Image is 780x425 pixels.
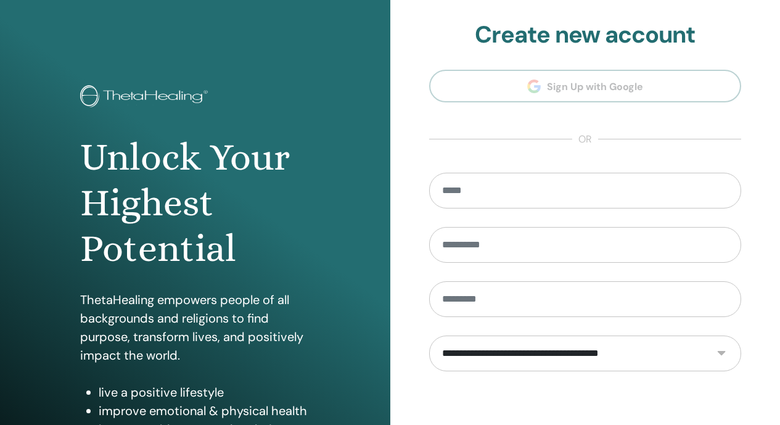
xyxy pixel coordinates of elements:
[99,383,310,402] li: live a positive lifestyle
[572,132,598,147] span: or
[429,21,742,49] h2: Create new account
[99,402,310,420] li: improve emotional & physical health
[80,134,310,272] h1: Unlock Your Highest Potential
[80,291,310,365] p: ThetaHealing empowers people of all backgrounds and religions to find purpose, transform lives, a...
